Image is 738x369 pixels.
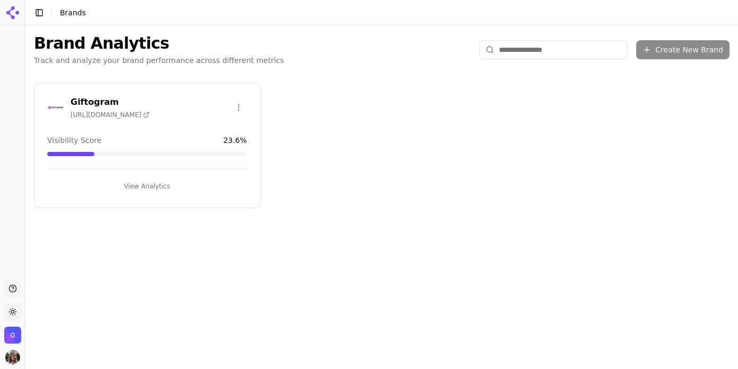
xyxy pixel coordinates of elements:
p: Track and analyze your brand performance across different metrics [34,55,284,66]
nav: breadcrumb [60,7,708,18]
span: Visibility Score [47,135,101,146]
h1: Brand Analytics [34,34,284,53]
span: [URL][DOMAIN_NAME] [71,111,150,119]
span: Brands [60,8,86,17]
button: Open organization switcher [4,327,21,344]
button: View Analytics [47,178,247,195]
span: 23.6 % [223,135,247,146]
img: Giftogram [47,99,64,116]
img: Giftogram [4,327,21,344]
h3: Giftogram [71,96,150,109]
img: Valerie Leary [5,350,20,365]
button: Open user button [5,350,20,365]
